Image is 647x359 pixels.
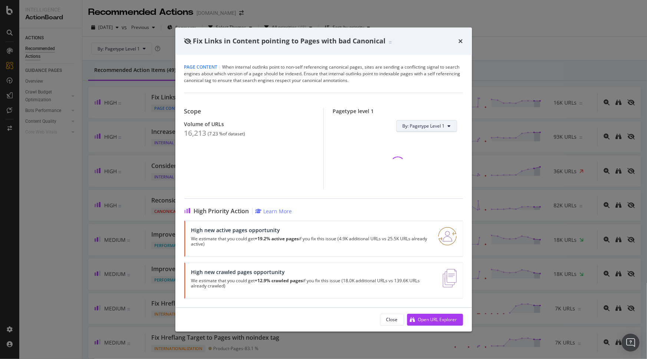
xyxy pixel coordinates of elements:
[184,121,315,127] div: Volume of URLs
[389,41,392,43] img: Equal
[403,123,445,129] span: By: Pagetype Level 1
[407,314,463,326] button: Open URL Explorer
[333,108,463,114] div: Pagetype level 1
[191,278,434,289] p: We estimate that you could get if you fix this issue (18.0K additional URLs vs 139.6K URLs alread...
[184,129,207,138] div: 16,213
[191,269,434,275] div: High new crawled pages opportunity
[255,208,292,215] a: Learn More
[443,269,456,287] img: e5DMFwAAAABJRU5ErkJggg==
[191,227,429,233] div: High new active pages opportunity
[418,316,457,323] div: Open URL Explorer
[255,236,299,242] strong: +19.2% active pages
[386,316,398,323] div: Close
[264,208,292,215] div: Learn More
[208,131,245,136] div: ( 7.23 % of dataset )
[184,108,315,115] div: Scope
[622,334,640,352] div: Open Intercom Messenger
[184,38,192,44] div: eye-slash
[380,314,404,326] button: Close
[396,120,457,132] button: By: Pagetype Level 1
[191,236,429,247] p: We estimate that you could get if you fix this issue (4.9K additional URLs vs 25.5K URLs already ...
[184,64,218,70] span: Page Content
[219,64,221,70] span: |
[255,277,303,284] strong: +12.9% crawled pages
[193,36,386,45] span: Fix Links in Content pointing to Pages with bad Canonical
[194,208,249,215] span: High Priority Action
[438,227,457,246] img: RO06QsNG.png
[175,27,472,332] div: modal
[459,36,463,46] div: times
[184,64,463,84] div: When internal outlinks point to non-self referencing canonical pages, sites are sending a conflic...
